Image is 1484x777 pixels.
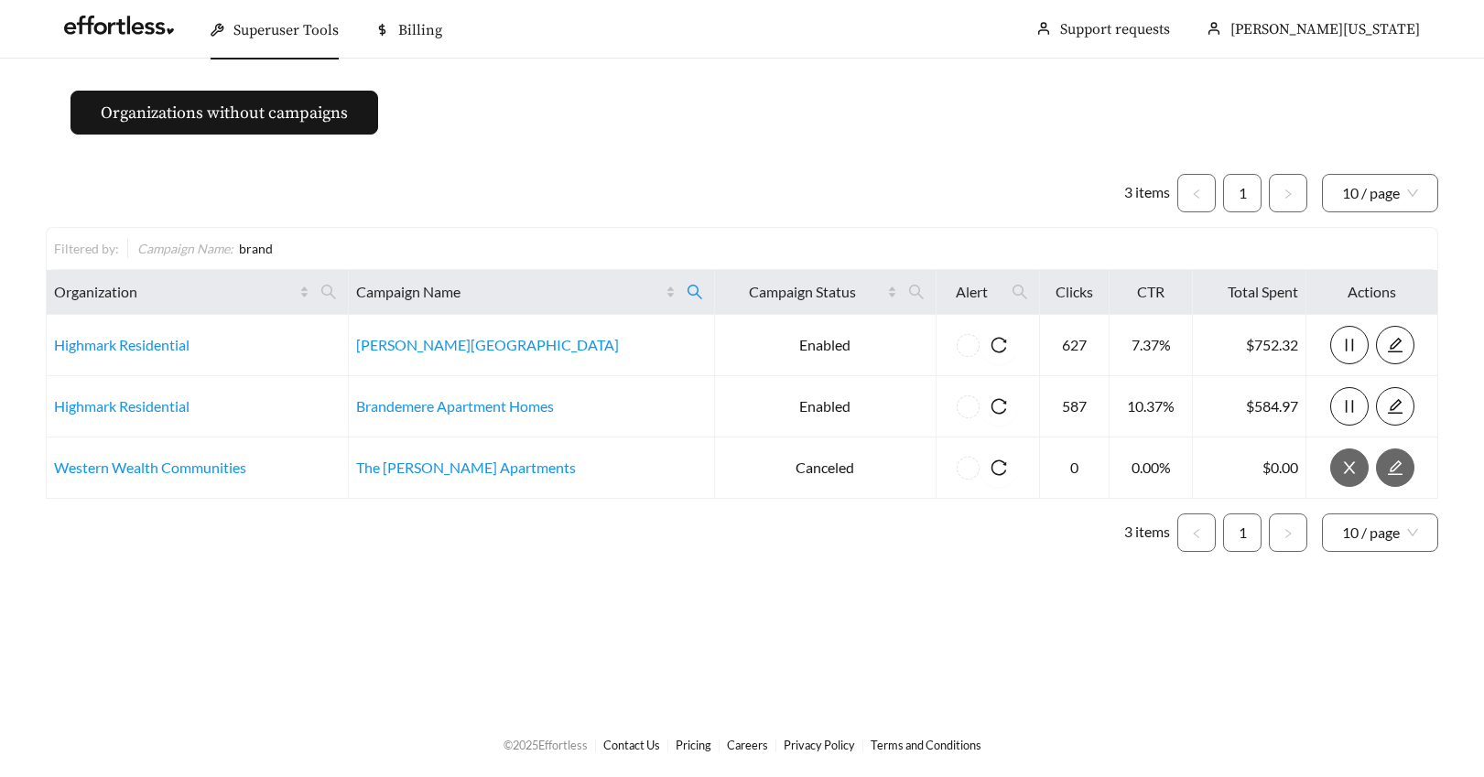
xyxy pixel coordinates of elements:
[871,738,981,752] a: Terms and Conditions
[980,448,1018,487] button: reload
[1177,513,1216,552] button: left
[679,277,710,307] span: search
[320,284,337,300] span: search
[980,326,1018,364] button: reload
[398,21,442,39] span: Billing
[54,397,190,415] a: Highmark Residential
[1269,513,1307,552] button: right
[1376,397,1414,415] a: edit
[1376,448,1414,487] button: edit
[1191,189,1202,200] span: left
[1322,513,1438,552] div: Page Size
[1110,270,1193,315] th: CTR
[1376,326,1414,364] button: edit
[1331,398,1368,415] span: pause
[603,738,660,752] a: Contact Us
[1223,174,1262,212] li: 1
[722,281,883,303] span: Campaign Status
[980,337,1018,353] span: reload
[1269,174,1307,212] li: Next Page
[784,738,855,752] a: Privacy Policy
[1110,376,1193,437] td: 10.37%
[504,738,588,752] span: © 2025 Effortless
[356,281,663,303] span: Campaign Name
[1012,284,1028,300] span: search
[1269,174,1307,212] button: right
[1177,174,1216,212] li: Previous Page
[1177,513,1216,552] li: Previous Page
[1060,20,1170,38] a: Support requests
[356,336,619,353] a: [PERSON_NAME][GEOGRAPHIC_DATA]
[1283,189,1294,200] span: right
[1376,387,1414,426] button: edit
[101,101,348,125] span: Organizations without campaigns
[715,437,936,499] td: Canceled
[1177,174,1216,212] button: left
[54,459,246,476] a: Western Wealth Communities
[239,241,273,256] span: brand
[1193,315,1306,376] td: $752.32
[1331,337,1368,353] span: pause
[356,459,576,476] a: The [PERSON_NAME] Apartments
[1124,513,1170,552] li: 3 items
[1342,514,1418,551] span: 10 / page
[687,284,703,300] span: search
[1377,337,1414,353] span: edit
[1110,437,1193,499] td: 0.00%
[1283,528,1294,539] span: right
[137,241,233,256] span: Campaign Name :
[676,738,711,752] a: Pricing
[54,281,296,303] span: Organization
[54,239,127,258] div: Filtered by:
[233,21,339,39] span: Superuser Tools
[1230,20,1420,38] span: [PERSON_NAME][US_STATE]
[1223,513,1262,552] li: 1
[1322,174,1438,212] div: Page Size
[356,397,554,415] a: Brandemere Apartment Homes
[1124,174,1170,212] li: 3 items
[1191,528,1202,539] span: left
[715,315,936,376] td: Enabled
[70,91,378,135] button: Organizations without campaigns
[1269,513,1307,552] li: Next Page
[1330,387,1369,426] button: pause
[1377,398,1414,415] span: edit
[1376,459,1414,476] a: edit
[1342,175,1418,211] span: 10 / page
[1193,437,1306,499] td: $0.00
[944,281,1001,303] span: Alert
[727,738,768,752] a: Careers
[1306,270,1438,315] th: Actions
[980,459,1018,476] span: reload
[980,398,1018,415] span: reload
[1040,437,1110,499] td: 0
[1330,326,1369,364] button: pause
[313,277,344,307] span: search
[715,376,936,437] td: Enabled
[1004,277,1035,307] span: search
[54,336,190,353] a: Highmark Residential
[1224,514,1261,551] a: 1
[908,284,925,300] span: search
[901,277,932,307] span: search
[1224,175,1261,211] a: 1
[1193,376,1306,437] td: $584.97
[1193,270,1306,315] th: Total Spent
[1040,270,1110,315] th: Clicks
[1110,315,1193,376] td: 7.37%
[1040,315,1110,376] td: 627
[980,387,1018,426] button: reload
[1376,336,1414,353] a: edit
[1040,376,1110,437] td: 587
